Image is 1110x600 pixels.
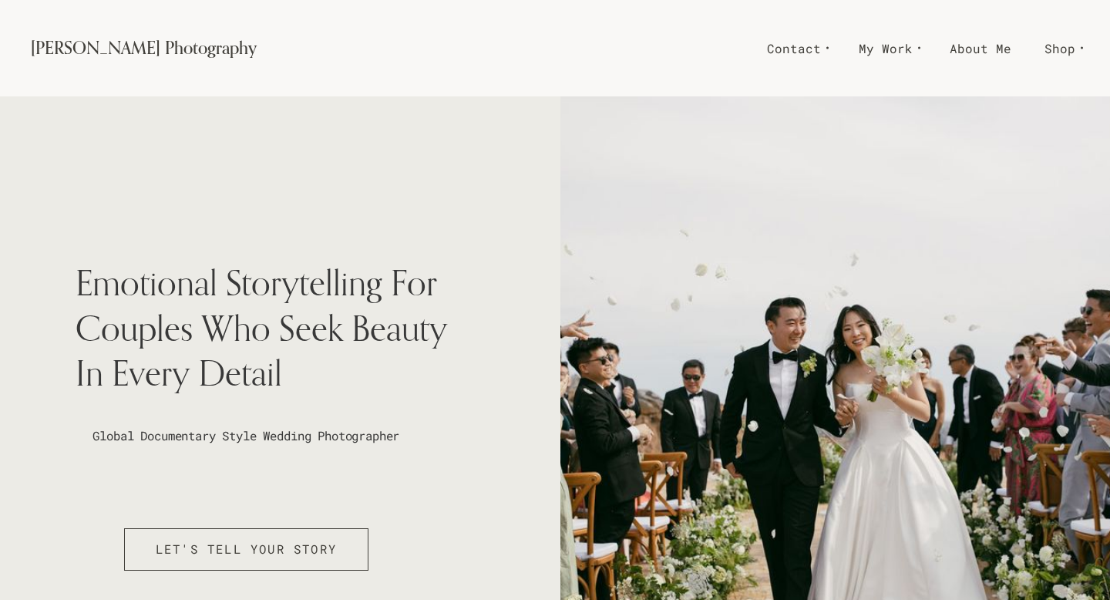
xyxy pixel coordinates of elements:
[31,28,257,69] a: [PERSON_NAME] Photography
[1028,35,1095,62] a: Shop
[933,35,1028,62] a: About Me
[1044,37,1075,59] span: Shop
[92,428,399,443] span: Global Documentary Style Wedding Photographer
[842,35,933,62] a: My Work
[859,37,913,59] span: My Work
[76,261,456,394] span: Emotional Storytelling For Couples Who Seek Beauty In Every Detail
[156,541,337,558] span: Let's Tell Your Story
[124,528,368,570] a: Let's Tell Your Story
[751,35,842,62] a: Contact
[767,37,821,59] span: Contact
